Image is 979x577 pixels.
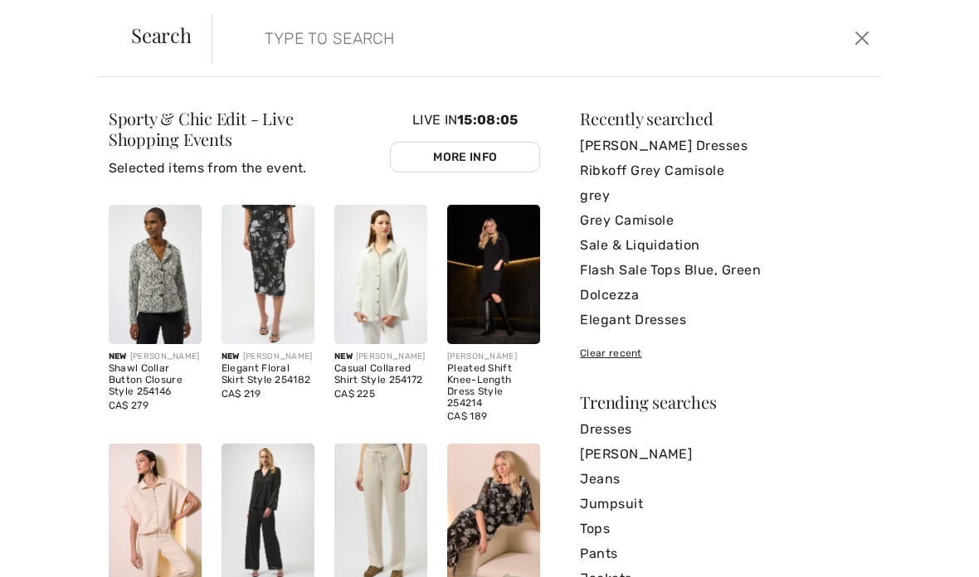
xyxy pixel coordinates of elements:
[222,351,314,363] div: [PERSON_NAME]
[580,183,870,208] a: grey
[580,158,870,183] a: Ribkoff Grey Camisole
[109,352,127,361] span: New
[109,158,391,178] p: Selected items from the event.
[457,112,518,128] span: 15:08:05
[222,352,240,361] span: New
[109,363,202,397] div: Shawl Collar Button Closure Style 254146
[580,492,870,516] a: Jumpsuit
[447,351,540,363] div: [PERSON_NAME]
[580,516,870,541] a: Tops
[580,258,870,283] a: Flash Sale Tops Blue, Green
[334,363,427,386] div: Casual Collared Shirt Style 254172
[390,110,540,192] div: Live In
[850,25,874,51] button: Close
[580,442,870,467] a: [PERSON_NAME]
[447,205,540,344] img: Pleated Shift Knee-Length Dress Style 254214. Black
[447,410,487,422] span: CA$ 189
[580,467,870,492] a: Jeans
[109,400,149,411] span: CA$ 279
[334,388,375,400] span: CA$ 225
[580,394,870,410] div: Trending searches
[222,363,314,386] div: Elegant Floral Skirt Style 254182
[580,541,870,566] a: Pants
[252,13,701,63] input: TYPE TO SEARCH
[222,205,314,344] img: Elegant Floral Skirt Style 254182. Black/Multi
[109,351,202,363] div: [PERSON_NAME]
[580,208,870,233] a: Grey Camisole
[222,388,261,400] span: CA$ 219
[580,133,870,158] a: [PERSON_NAME] Dresses
[580,233,870,258] a: Sale & Liquidation
[580,417,870,442] a: Dresses
[334,351,427,363] div: [PERSON_NAME]
[334,205,427,344] img: Casual Collared Shirt Style 254172. Vanilla 30
[447,363,540,409] div: Pleated Shift Knee-Length Dress Style 254214
[580,346,870,361] div: Clear recent
[131,25,192,45] span: Search
[580,283,870,308] a: Dolcezza
[334,352,353,361] span: New
[580,308,870,332] a: Elegant Dresses
[109,107,294,150] span: Sporty & Chic Edit - Live Shopping Events
[109,205,202,344] img: Shawl Collar Button Closure Style 254146. Off White/Black
[390,142,540,172] a: More Info
[580,110,870,127] div: Recently searched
